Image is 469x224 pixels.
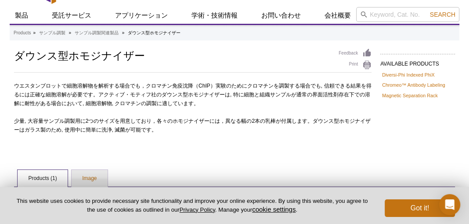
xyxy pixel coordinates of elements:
button: cookie settings [252,206,296,213]
a: Products [14,29,31,37]
a: お問い合わせ [256,7,306,24]
a: Image [72,170,107,187]
div: Open Intercom Messenger [439,194,460,215]
h2: AVAILABLE PRODUCTS [380,54,455,70]
a: Products (1) [18,170,67,187]
p: This website uses cookies to provide necessary site functionality and improve your online experie... [14,197,370,214]
h1: ダウンス型ホモジナイザー [14,48,330,62]
a: 受託サービス [47,7,97,24]
a: Feedback [339,48,372,58]
span: Search [430,11,455,18]
a: Chromeo™ Antibody Labeling [382,81,445,89]
li: » [33,30,36,35]
a: Magnetic Separation Rack [382,92,438,99]
a: 会社概要 [319,7,356,24]
button: Search [427,11,458,18]
input: Keyword, Cat. No. [356,7,459,22]
a: サンプル調製 [39,29,65,37]
li: ダウンス型ホモジナイザー [128,30,180,35]
button: Got it! [385,199,455,217]
span: 少量, 大容量サンプル調製用に つのサイズを用意しており，各々のホモジナイザーには，異なる幅の 本の乳棒が付属します。ダウンス型ホモジナイザーはガラス製のため, 使用中に簡単に洗浄, 滅菌が可能です。 [14,118,371,133]
a: Print [339,60,372,70]
span: ウエスタンブロットで細胞溶解物を解析する場合でも，クロマチン免疫沈降（ ）実験のためにクロマチンを調製する場合でも, 信頼できる結果を得るには正確な細胞溶解が必要です。アクティブ・モティフ社のダ... [14,83,371,106]
span: 2 [86,118,89,124]
a: 学術・技術情報 [186,7,243,24]
li: » [122,30,125,35]
span: ChIP [198,83,210,89]
a: 製品 [10,7,33,24]
a: サンプル調製関連製品 [75,29,119,37]
li: » [69,30,72,35]
a: アプリケーション [110,7,173,24]
span: 2 [252,118,255,124]
a: Privacy Policy [180,206,215,213]
a: Diversi-Phi Indexed PhiX [382,71,434,79]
